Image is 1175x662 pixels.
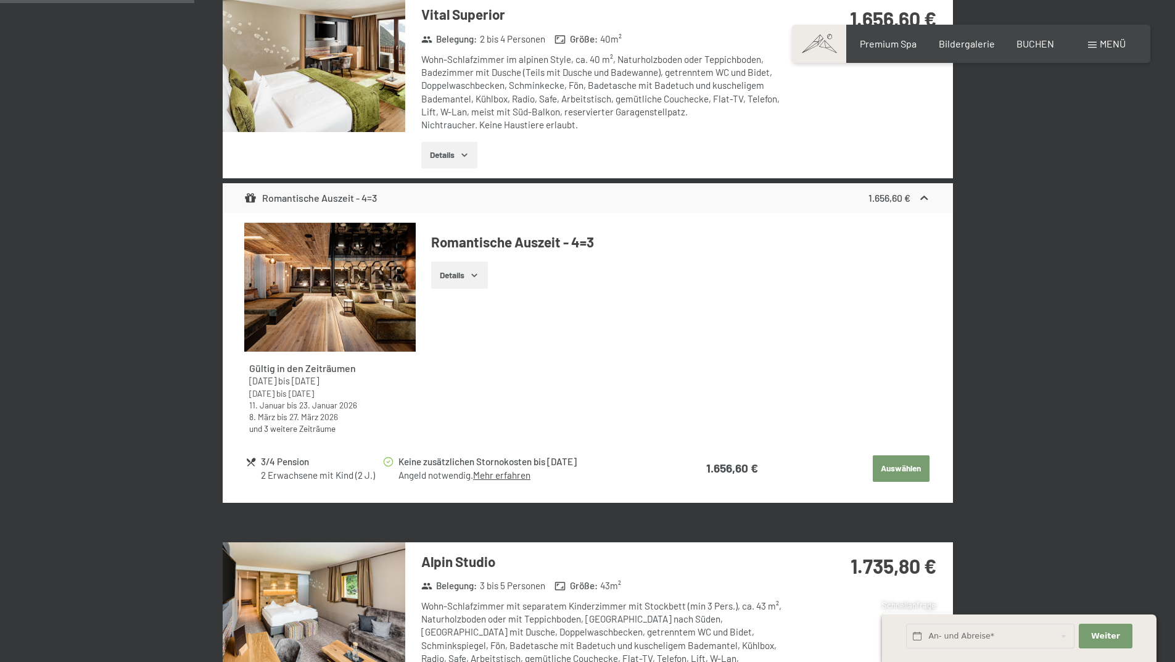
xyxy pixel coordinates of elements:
a: Bildergalerie [939,38,995,49]
div: bis [249,411,411,423]
div: bis [249,387,411,399]
time: 09.11.2025 [249,376,276,386]
span: Weiter [1091,631,1120,642]
div: Romantische Auszeit - 4=3 [244,191,377,205]
div: 2 Erwachsene mit Kind (2 J.) [261,469,381,482]
img: mss_renderimg.php [244,223,416,352]
strong: 1.656,60 € [868,192,910,204]
span: 40 m² [600,33,622,46]
div: Wohn-Schlafzimmer im alpinen Style, ca. 40 m², Naturholzboden oder Teppichboden, Badezimmer mit D... [421,53,788,132]
strong: 1.656,60 € [706,461,758,475]
time: 19.12.2025 [289,388,314,399]
time: 05.12.2025 [292,376,319,386]
h4: Romantische Auszeit - 4=3 [431,233,931,252]
div: Angeld notwendig. [398,469,655,482]
a: Mehr erfahren [473,470,530,481]
strong: Größe : [555,33,598,46]
a: BUCHEN [1016,38,1054,49]
time: 27.03.2026 [289,412,338,422]
strong: Gültig in den Zeiträumen [249,362,356,374]
h3: Alpin Studio [421,552,788,571]
div: 3/4 Pension [261,455,381,469]
button: Details [431,262,487,289]
span: Schnellanfrage [882,600,936,610]
span: 2 bis 4 Personen [480,33,545,46]
a: und 3 weitere Zeiträume [249,423,336,434]
div: bis [249,399,411,411]
time: 08.12.2025 [249,388,274,399]
span: 3 bis 5 Personen [480,579,545,592]
div: Keine zusätzlichen Stornokosten bis [DATE] [398,455,655,469]
strong: 1.656,60 € [850,7,936,30]
button: Auswählen [873,455,930,482]
strong: Belegung : [421,579,477,592]
a: Premium Spa [860,38,917,49]
strong: 1.735,80 € [851,554,936,577]
strong: Belegung : [421,33,477,46]
time: 11.01.2026 [249,400,285,410]
span: 43 m² [600,579,621,592]
button: Weiter [1079,624,1132,649]
div: bis [249,375,411,387]
div: Romantische Auszeit - 4=31.656,60 € [223,183,953,213]
button: Details [421,142,477,169]
span: Menü [1100,38,1126,49]
h3: Vital Superior [421,5,788,24]
time: 08.03.2026 [249,412,275,422]
strong: Größe : [555,579,598,592]
time: 23.01.2026 [299,400,357,410]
